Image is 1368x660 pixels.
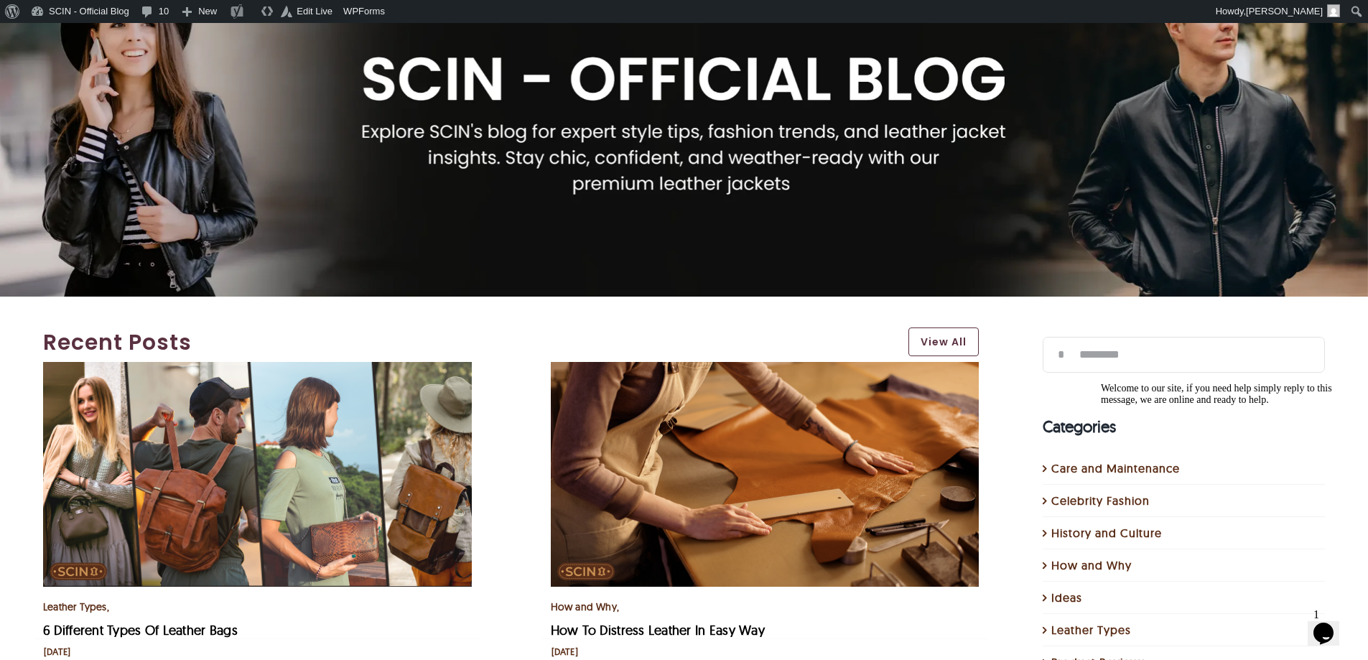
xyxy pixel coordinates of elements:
[551,363,980,378] a: How To Distress Leather In Easy Way
[1051,589,1318,606] a: Ideas
[43,598,472,615] div: ,
[1051,557,1318,574] a: How and Why
[1043,337,1079,373] input: Search
[43,600,107,613] a: Leather Types
[551,362,980,587] img: How To Distress Leather In Easy Way
[551,598,980,615] div: ,
[43,326,894,358] a: Recent Posts
[43,622,238,638] a: 6 Different Types Of Leather Bags
[1051,621,1318,638] a: Leather Types
[908,327,979,356] a: View All
[1043,415,1325,439] h4: Categories
[1051,524,1318,542] a: History and Culture
[44,646,70,658] div: [DATE]
[1043,337,1325,373] input: Search...
[551,622,765,638] a: How To Distress Leather In Easy Way
[43,363,472,378] a: 6 Different Types Of Leather Bags
[1051,460,1318,477] a: Care and Maintenance
[6,6,264,29] div: Welcome to our site, if you need help simply reply to this message, we are online and ready to help.
[1051,492,1318,509] a: Celebrity Fashion
[1246,6,1323,17] span: [PERSON_NAME]
[1308,603,1354,646] iframe: chat widget
[552,646,578,658] div: [DATE]
[551,600,617,613] a: How and Why
[1095,377,1354,595] iframe: chat widget
[43,362,472,587] img: 6 Different Types Of Leather Bags
[6,6,237,28] span: Welcome to our site, if you need help simply reply to this message, we are online and ready to help.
